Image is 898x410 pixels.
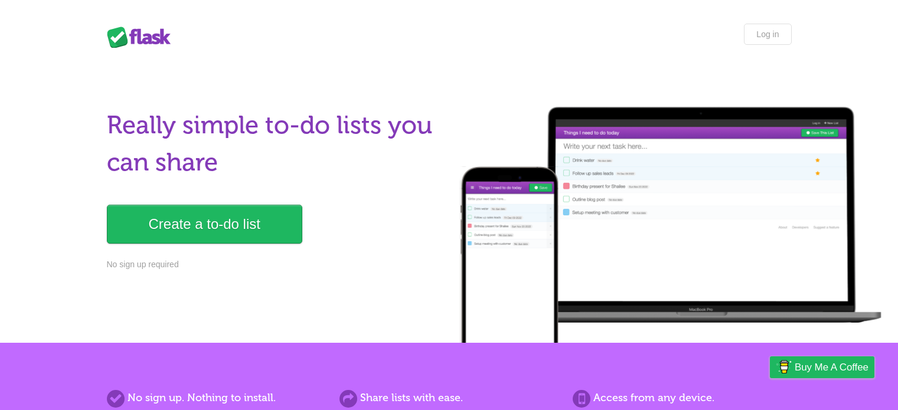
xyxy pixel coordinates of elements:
a: Create a to-do list [107,205,302,244]
h2: No sign up. Nothing to install. [107,390,325,406]
p: No sign up required [107,258,442,271]
h2: Share lists with ease. [339,390,558,406]
a: Log in [744,24,791,45]
span: Buy me a coffee [795,357,868,378]
a: Buy me a coffee [770,356,874,378]
img: Buy me a coffee [776,357,792,377]
div: Flask Lists [107,27,178,48]
h2: Access from any device. [573,390,791,406]
h1: Really simple to-do lists you can share [107,107,442,181]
